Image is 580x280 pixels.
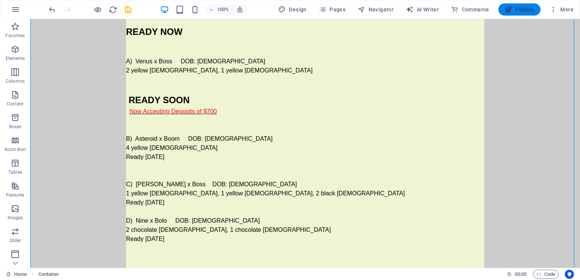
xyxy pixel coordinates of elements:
p: Columns [6,78,25,84]
i: Undo: Change text (Ctrl+Z) [48,5,57,14]
span: : [520,271,521,277]
i: Save (Ctrl+S) [124,5,132,14]
button: Publish [498,3,541,16]
button: Commerce [448,3,492,16]
span: AI Writer [406,6,439,13]
span: Publish [504,6,534,13]
button: Navigator [355,3,397,16]
button: reload [108,5,117,14]
a: Click to cancel selection. Double-click to open Pages [6,270,27,279]
button: save [123,5,132,14]
h6: 100% [217,5,229,14]
button: AI Writer [403,3,442,16]
span: More [550,6,574,13]
div: Design (Ctrl+Alt+Y) [275,3,310,16]
p: Content [7,101,24,107]
i: On resize automatically adjust zoom level to fit chosen device. [236,6,243,13]
button: More [547,3,577,16]
span: Commerce [451,6,489,13]
button: Pages [316,3,348,16]
span: Code [536,270,555,279]
button: 100% [205,5,232,14]
p: A) Venus x Boss DOB: [DEMOGRAPHIC_DATA] [96,38,454,47]
span: Click to select. Double-click to edit [38,270,60,279]
p: Slider [9,238,21,244]
button: Click here to leave preview mode and continue editing [93,5,102,14]
p: Elements [6,55,25,61]
h6: Session time [507,270,527,279]
span: 00 00 [515,270,526,279]
button: Usercentrics [565,270,574,279]
p: Tables [8,169,22,175]
span: Pages [319,6,345,13]
i: Reload page [109,5,117,14]
button: Design [275,3,310,16]
button: undo [47,5,57,14]
p: 2 yellow [DEMOGRAPHIC_DATA], 1 yellow [DEMOGRAPHIC_DATA] [96,47,454,56]
button: Code [533,270,559,279]
p: Boxes [9,124,22,130]
p: Features [6,192,24,198]
nav: breadcrumb [38,270,60,279]
p: Accordion [5,146,26,153]
span: Navigator [358,6,394,13]
p: Images [8,215,23,221]
span: Design [278,6,307,13]
p: Favorites [5,33,25,39]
